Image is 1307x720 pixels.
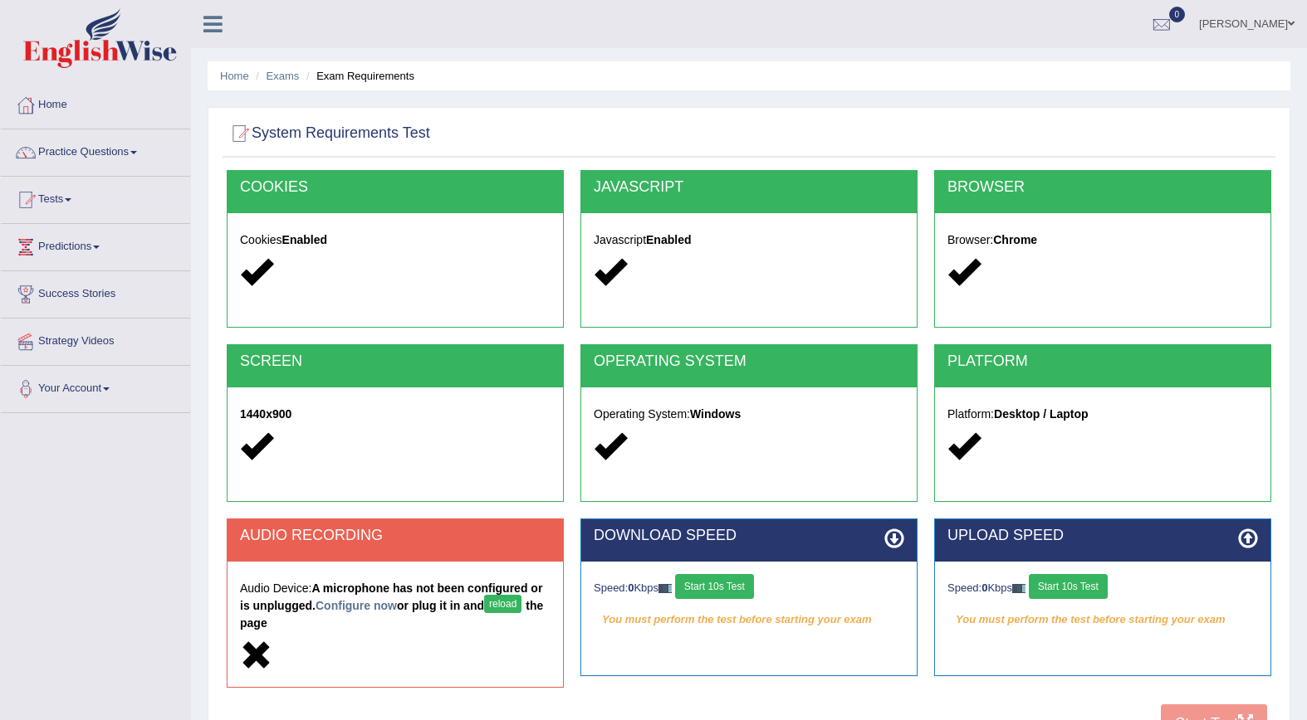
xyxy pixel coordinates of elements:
[628,581,634,594] strong: 0
[240,407,291,421] strong: 1440x900
[240,582,551,630] h5: Audio Device:
[594,408,904,421] h5: Operating System:
[282,233,327,246] strong: Enabled
[594,574,904,603] div: Speed: Kbps
[594,528,904,544] h2: DOWNLOAD SPEED
[594,353,904,370] h2: OPERATING SYSTEM
[1,177,190,218] a: Tests
[658,584,672,593] img: ajax-loader-fb-connection.gif
[484,595,521,613] button: reload
[1,129,190,171] a: Practice Questions
[227,121,430,146] h2: System Requirements Test
[240,353,551,370] h2: SCREEN
[947,408,1258,421] h5: Platform:
[240,179,551,196] h2: COOKIES
[947,607,1258,632] em: You must perform the test before starting your exam
[594,234,904,246] h5: Javascript
[240,528,551,544] h2: AUDIO RECORDING
[994,407,1089,421] strong: Desktop / Laptop
[947,234,1258,246] h5: Browser:
[993,233,1037,246] strong: Chrome
[220,70,249,82] a: Home
[690,407,741,421] strong: Windows
[240,581,543,630] strong: A microphone has not been configured or is unplugged. or plug it in and the page
[947,353,1258,370] h2: PLATFORM
[302,68,414,84] li: Exam Requirements
[947,574,1258,603] div: Speed: Kbps
[947,179,1258,196] h2: BROWSER
[1012,584,1026,593] img: ajax-loader-fb-connection.gif
[1,271,190,313] a: Success Stories
[1,319,190,360] a: Strategy Videos
[594,607,904,632] em: You must perform the test before starting your exam
[675,574,754,599] button: Start 10s Test
[1,224,190,265] a: Predictions
[981,581,987,594] strong: 0
[947,528,1258,544] h2: UPLOAD SPEED
[316,599,397,612] a: Configure now
[267,70,300,82] a: Exams
[1,82,190,124] a: Home
[1169,7,1186,22] span: 0
[240,234,551,246] h5: Cookies
[1029,574,1108,599] button: Start 10s Test
[1,366,190,407] a: Your Account
[594,179,904,196] h2: JAVASCRIPT
[646,233,691,246] strong: Enabled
